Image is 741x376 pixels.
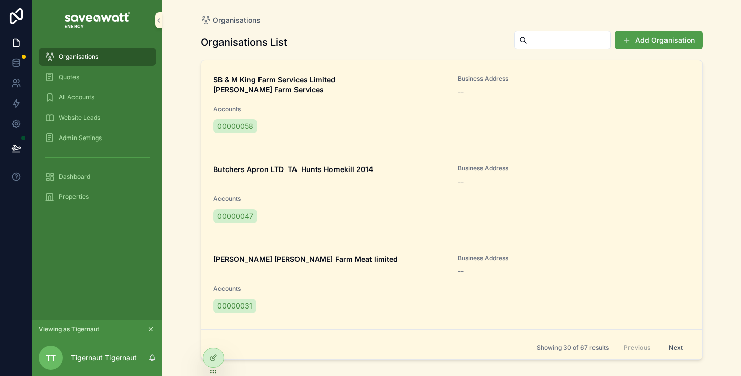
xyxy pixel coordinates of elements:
span: All Accounts [59,93,94,101]
span: Viewing as Tigernaut [39,325,99,333]
span: -- [458,266,464,277]
a: Quotes [39,68,156,86]
span: Business Address [458,164,690,173]
span: 00000047 [217,211,253,221]
span: Accounts [213,195,323,203]
a: SB & M King Farm Services Limited [PERSON_NAME] Farm ServicesBusiness Address--Accounts00000058 [201,60,702,150]
strong: SB & M King Farm Services Limited [PERSON_NAME] Farm Services [213,75,338,94]
span: Accounts [213,105,323,113]
p: Tigernaut Tigernaut [71,353,137,363]
a: Properties [39,188,156,206]
span: Dashboard [59,173,90,181]
a: 00000047 [213,209,257,223]
span: Business Address [458,254,690,262]
span: Website Leads [59,114,100,122]
span: Properties [59,193,89,201]
strong: [PERSON_NAME] [PERSON_NAME] Farm Meat limited [213,255,398,263]
h1: Organisations List [201,35,287,49]
a: Organisations [201,15,261,25]
a: Website Leads [39,109,156,127]
a: Butchers Apron LTD TA Hunts Homekill 2014Business Address--Accounts00000047 [201,150,702,240]
a: 00000031 [213,299,256,313]
a: Organisations [39,48,156,66]
button: Next [661,339,690,355]
strong: Butchers Apron LTD TA Hunts Homekill 2014 [213,165,373,174]
span: 00000058 [217,121,253,131]
span: Business Address [458,75,690,83]
span: 00000031 [217,301,252,311]
span: Showing 30 of 67 results [537,344,609,352]
div: scrollable content [32,41,162,219]
a: Dashboard [39,167,156,186]
button: Add Organisation [615,31,703,49]
span: -- [458,87,464,97]
span: Accounts [213,285,323,293]
span: TT [46,352,56,364]
img: App logo [65,12,130,28]
span: Organisations [59,53,98,61]
a: Admin Settings [39,129,156,147]
a: All Accounts [39,88,156,107]
span: Quotes [59,73,79,81]
a: 00000058 [213,119,257,133]
span: Admin Settings [59,134,102,142]
span: -- [458,177,464,187]
span: Organisations [213,15,261,25]
a: [PERSON_NAME] [PERSON_NAME] Farm Meat limitedBusiness Address--Accounts00000031 [201,240,702,330]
